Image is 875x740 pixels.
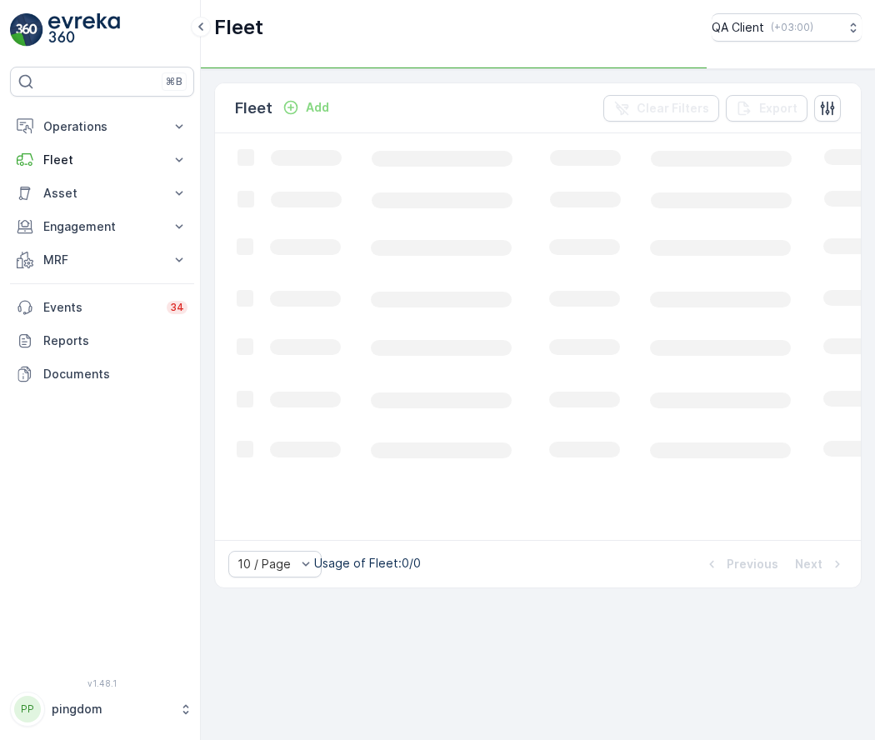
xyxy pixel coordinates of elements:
[52,701,171,717] p: pingdom
[10,324,194,357] a: Reports
[306,99,329,116] p: Add
[43,366,187,382] p: Documents
[712,13,862,42] button: QA Client(+03:00)
[10,143,194,177] button: Fleet
[10,243,194,277] button: MRF
[759,100,797,117] p: Export
[795,556,822,572] p: Next
[637,100,709,117] p: Clear Filters
[771,21,813,34] p: ( +03:00 )
[10,357,194,391] a: Documents
[10,210,194,243] button: Engagement
[712,19,764,36] p: QA Client
[166,75,182,88] p: ⌘B
[48,13,120,47] img: logo_light-DOdMpM7g.png
[727,556,778,572] p: Previous
[43,118,161,135] p: Operations
[14,696,41,722] div: PP
[43,299,157,316] p: Events
[43,185,161,202] p: Asset
[10,678,194,688] span: v 1.48.1
[276,97,336,117] button: Add
[43,152,161,168] p: Fleet
[43,218,161,235] p: Engagement
[314,555,421,572] p: Usage of Fleet : 0/0
[170,301,184,314] p: 34
[10,291,194,324] a: Events34
[10,177,194,210] button: Asset
[10,692,194,727] button: PPpingdom
[214,14,263,41] p: Fleet
[43,252,161,268] p: MRF
[10,110,194,143] button: Operations
[235,97,272,120] p: Fleet
[726,95,807,122] button: Export
[603,95,719,122] button: Clear Filters
[793,554,847,574] button: Next
[43,332,187,349] p: Reports
[10,13,43,47] img: logo
[702,554,780,574] button: Previous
